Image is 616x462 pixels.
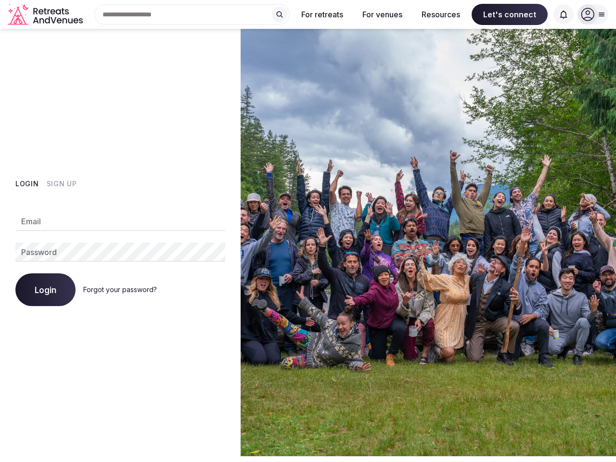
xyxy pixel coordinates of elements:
button: For venues [355,4,410,25]
button: Resources [414,4,468,25]
a: Visit the homepage [8,4,85,26]
a: Forgot your password? [83,285,157,294]
button: Login [15,273,76,306]
button: Login [15,179,39,189]
img: My Account Background [241,29,616,456]
span: Let's connect [472,4,548,25]
span: Login [35,285,56,295]
svg: Retreats and Venues company logo [8,4,85,26]
button: Sign Up [47,179,77,189]
button: For retreats [294,4,351,25]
